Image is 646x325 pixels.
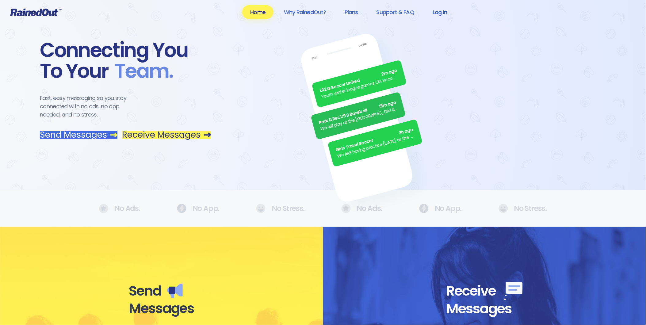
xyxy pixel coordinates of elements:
div: Connecting You To Your [40,40,211,82]
div: No App. [177,204,220,213]
a: Home [242,5,273,19]
div: Youth winter league games ON. Recommend running shoes/sneakers for players as option for footwear. [321,74,400,101]
a: Plans [337,5,366,19]
div: We will play at the [GEOGRAPHIC_DATA]. Wear white, be at the field by 5pm. [320,105,399,132]
img: Receive messages [504,282,523,300]
img: No Ads. [499,204,508,213]
div: No Stress. [256,204,304,213]
img: Send messages [167,284,183,298]
div: No App. [419,204,462,213]
a: Why RainedOut? [276,5,334,19]
div: No Stress. [499,204,547,213]
div: Send [129,282,194,300]
img: No Ads. [99,204,108,213]
img: No Ads. [419,204,429,213]
div: Messages [446,300,523,317]
div: Messages [129,300,194,317]
div: No Ads. [99,204,140,213]
a: Support & FAQ [369,5,422,19]
img: No Ads. [342,204,351,213]
img: No Ads. [256,204,266,213]
span: Team . [109,61,173,82]
div: We ARE having practice [DATE] as the sun is finally out. [337,133,416,160]
a: Send Messages [40,131,117,139]
a: Receive Messages [122,131,211,139]
a: Log In [425,5,455,19]
div: Receive [446,282,523,300]
div: Girls Travel Soccer [335,127,414,154]
span: 15m ago [379,99,397,110]
div: No Ads. [342,204,383,213]
div: Fast, easy messaging so you stay connected with no ads, no app needed, and no stress. [40,94,138,119]
img: No Ads. [177,204,186,213]
div: U12 G Soccer United [319,67,398,94]
div: Park & Rec U9 B Baseball [318,99,397,126]
span: 2m ago [381,67,398,78]
span: 3h ago [398,127,414,137]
